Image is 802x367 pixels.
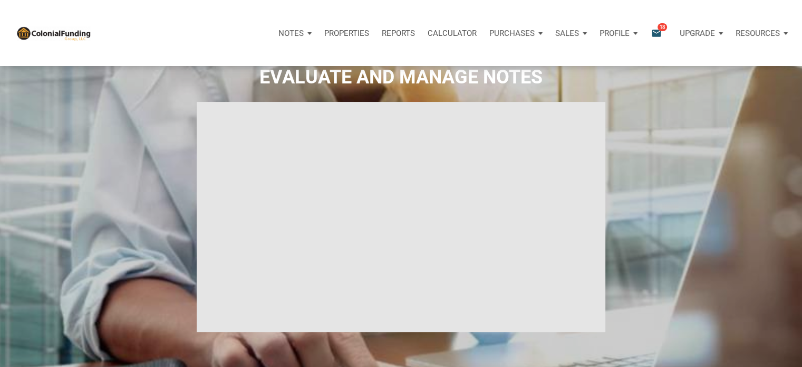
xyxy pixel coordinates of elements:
[197,102,605,332] iframe: NoteUnlimited
[483,17,549,49] button: Purchases
[680,29,715,38] p: Upgrade
[650,27,663,39] i: email
[658,23,667,31] span: 18
[375,17,421,49] button: Reports
[421,17,483,49] a: Calculator
[278,29,304,38] p: Notes
[600,29,630,38] p: Profile
[736,29,780,38] p: Resources
[324,29,369,38] p: Properties
[272,17,318,49] button: Notes
[643,17,673,49] button: email18
[549,17,593,49] button: Sales
[593,17,644,49] button: Profile
[555,29,579,38] p: Sales
[382,29,415,38] p: Reports
[729,17,794,49] button: Resources
[673,17,729,49] button: Upgrade
[428,29,477,38] p: Calculator
[489,29,535,38] p: Purchases
[318,17,375,49] a: Properties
